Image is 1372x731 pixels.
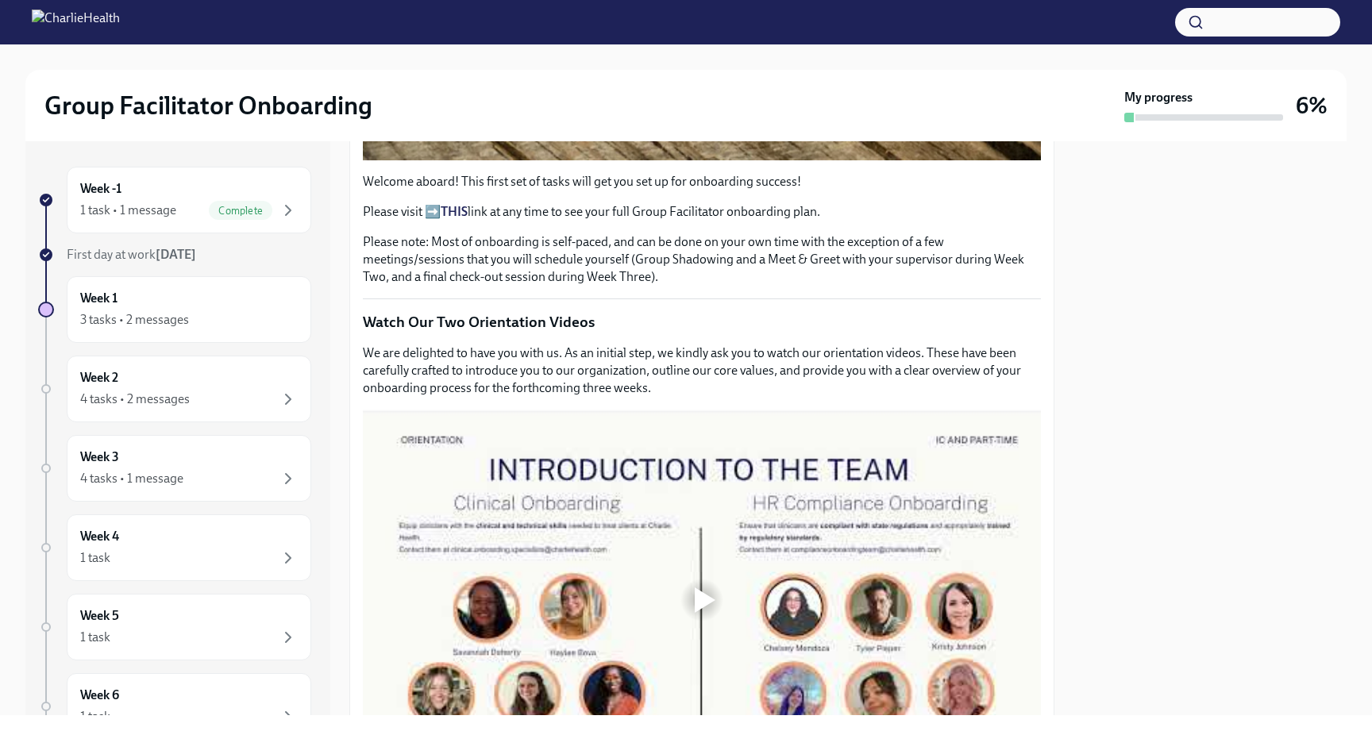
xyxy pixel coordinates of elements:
p: Watch Our Two Orientation Videos [363,312,1041,333]
div: 4 tasks • 1 message [80,470,183,487]
p: Please note: Most of onboarding is self-paced, and can be done on your own time with the exceptio... [363,233,1041,286]
h6: Week 2 [80,369,118,387]
a: THIS [441,204,468,219]
h6: Week 6 [80,687,119,704]
span: First day at work [67,247,196,262]
strong: [DATE] [156,247,196,262]
a: Week 34 tasks • 1 message [38,435,311,502]
p: Please visit ➡️ link at any time to see your full Group Facilitator onboarding plan. [363,203,1041,221]
h3: 6% [1296,91,1328,120]
p: We are delighted to have you with us. As an initial step, we kindly ask you to watch our orientat... [363,344,1041,397]
div: 1 task • 1 message [80,202,176,219]
div: 1 task [80,549,110,567]
strong: My progress [1124,89,1193,106]
a: First day at work[DATE] [38,246,311,264]
div: 1 task [80,708,110,725]
a: Week -11 task • 1 messageComplete [38,167,311,233]
a: Week 51 task [38,594,311,660]
p: Welcome aboard! This first set of tasks will get you set up for onboarding success! [363,173,1041,190]
h6: Week 3 [80,448,119,466]
h6: Week -1 [80,180,121,198]
h6: Week 4 [80,528,119,545]
img: CharlieHealth [32,10,120,35]
a: Week 41 task [38,514,311,581]
span: Complete [209,205,272,217]
div: 4 tasks • 2 messages [80,391,190,408]
div: 3 tasks • 2 messages [80,311,189,329]
h6: Week 5 [80,607,119,625]
a: Week 13 tasks • 2 messages [38,276,311,343]
a: Week 24 tasks • 2 messages [38,356,311,422]
div: 1 task [80,629,110,646]
h2: Group Facilitator Onboarding [44,90,372,121]
h6: Week 1 [80,290,118,307]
